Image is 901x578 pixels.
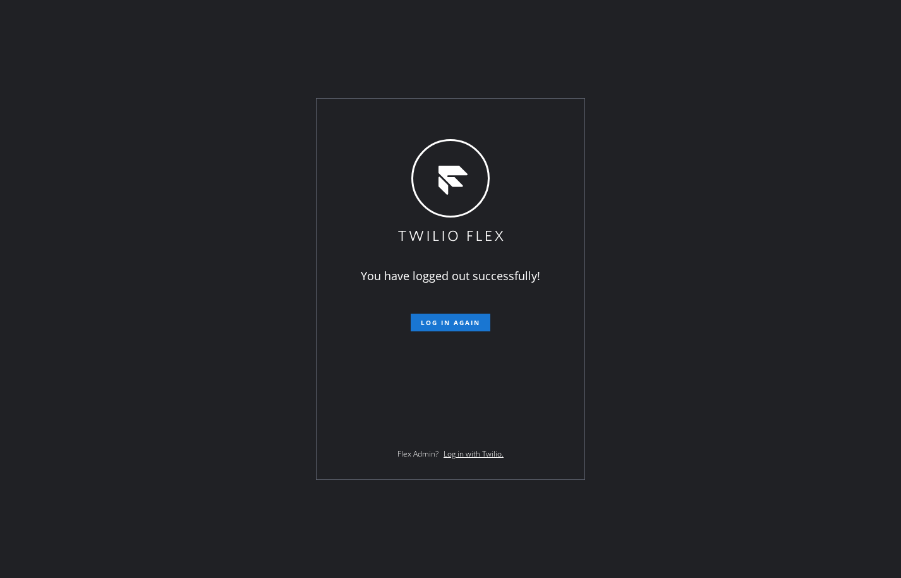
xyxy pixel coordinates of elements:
span: Log in again [421,318,480,327]
a: Log in with Twilio. [444,448,504,459]
button: Log in again [411,314,490,331]
span: Flex Admin? [397,448,438,459]
span: You have logged out successfully! [361,268,540,283]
